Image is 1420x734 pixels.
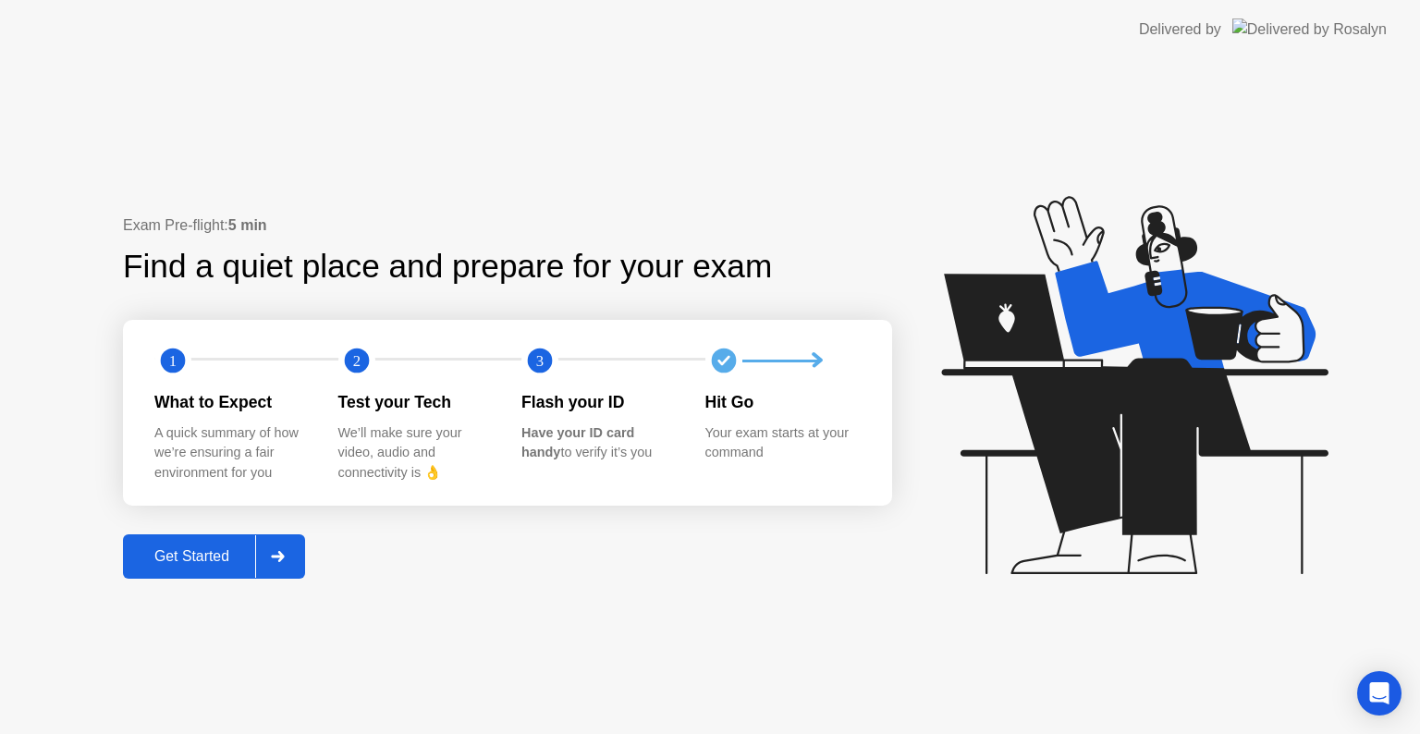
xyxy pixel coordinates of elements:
b: Have your ID card handy [521,425,634,460]
div: What to Expect [154,390,309,414]
div: Flash your ID [521,390,676,414]
div: Get Started [129,548,255,565]
div: A quick summary of how we’re ensuring a fair environment for you [154,423,309,483]
div: Delivered by [1139,18,1221,41]
div: Find a quiet place and prepare for your exam [123,242,775,291]
b: 5 min [228,217,267,233]
div: Exam Pre-flight: [123,214,892,237]
text: 2 [352,352,360,370]
div: We’ll make sure your video, audio and connectivity is 👌 [338,423,493,483]
img: Delivered by Rosalyn [1232,18,1387,40]
button: Get Started [123,534,305,579]
div: to verify it’s you [521,423,676,463]
text: 3 [536,352,544,370]
div: Open Intercom Messenger [1357,671,1402,716]
div: Hit Go [705,390,860,414]
text: 1 [169,352,177,370]
div: Your exam starts at your command [705,423,860,463]
div: Test your Tech [338,390,493,414]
